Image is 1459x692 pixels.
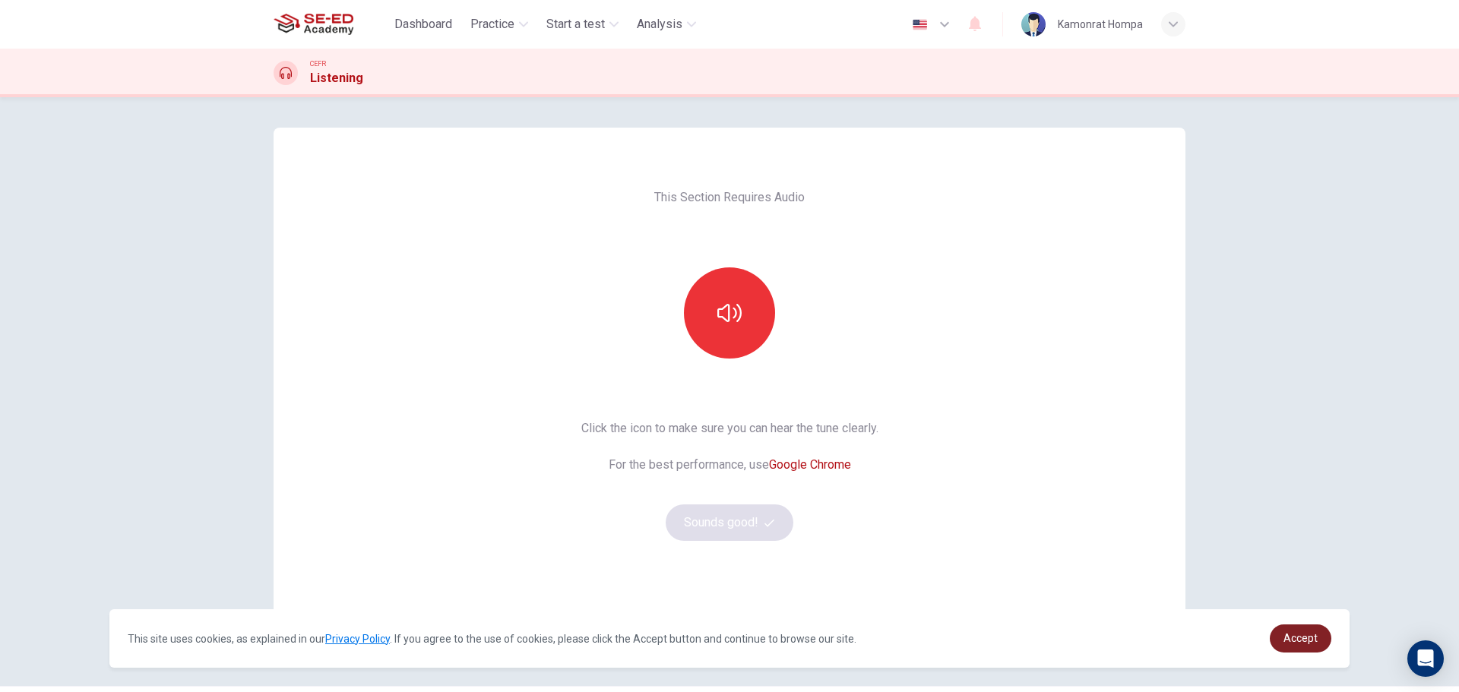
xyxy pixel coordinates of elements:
div: cookieconsent [109,609,1350,668]
span: For the best performance, use [581,456,878,474]
div: Open Intercom Messenger [1407,640,1444,677]
img: SE-ED Academy logo [274,9,353,39]
span: Click the icon to make sure you can hear the tune clearly. [581,419,878,438]
span: Dashboard [394,15,452,33]
img: Profile picture [1021,12,1046,36]
a: dismiss cookie message [1270,624,1331,653]
h1: Listening [310,69,363,87]
button: Dashboard [388,11,458,38]
span: Analysis [637,15,682,33]
a: Privacy Policy [325,633,390,645]
img: en [910,19,929,30]
span: This site uses cookies, as explained in our . If you agree to the use of cookies, please click th... [128,633,856,645]
div: Kamonrat Hompa [1058,15,1143,33]
button: Practice [464,11,534,38]
span: CEFR [310,58,326,69]
a: Google Chrome [769,457,851,472]
span: Start a test [546,15,605,33]
button: Analysis [631,11,702,38]
span: Accept [1283,632,1318,644]
a: SE-ED Academy logo [274,9,388,39]
span: Practice [470,15,514,33]
button: Start a test [540,11,625,38]
span: This Section Requires Audio [654,188,805,207]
